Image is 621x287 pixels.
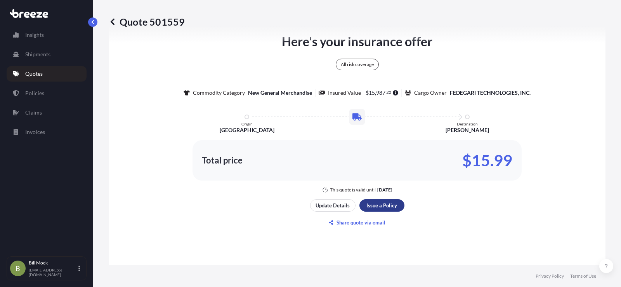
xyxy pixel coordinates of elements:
p: Policies [25,89,44,97]
a: Invoices [7,124,87,140]
p: [EMAIL_ADDRESS][DOMAIN_NAME] [29,268,77,277]
p: Origin [241,122,253,126]
a: Claims [7,105,87,120]
a: Policies [7,85,87,101]
span: 22 [387,91,391,94]
p: Update Details [316,202,350,209]
p: [PERSON_NAME] [446,126,489,134]
p: Shipments [25,50,50,58]
p: Cargo Owner [414,89,447,97]
a: Shipments [7,47,87,62]
span: 987 [376,90,385,96]
p: Claims [25,109,42,117]
a: Quotes [7,66,87,82]
p: Issue a Policy [366,202,397,209]
a: Terms of Use [570,273,596,279]
p: Quote 501559 [109,16,185,28]
p: Insights [25,31,44,39]
p: Destination [457,122,478,126]
p: Invoices [25,128,45,136]
p: Commodity Category [193,89,245,97]
p: New General Merchandise [248,89,312,97]
button: Issue a Policy [359,199,404,212]
button: Update Details [310,199,356,212]
p: [DATE] [377,187,392,193]
p: This quote is valid until [330,187,376,193]
p: Insured Value [328,89,361,97]
div: All risk coverage [336,59,379,70]
p: Share quote via email [337,219,385,226]
span: B [16,264,20,272]
p: Bill Mock [29,260,77,266]
a: Insights [7,27,87,43]
button: Share quote via email [310,216,404,229]
p: [GEOGRAPHIC_DATA] [220,126,274,134]
span: , [375,90,376,96]
p: Total price [202,157,243,164]
p: Quotes [25,70,43,78]
a: Privacy Policy [536,273,564,279]
span: $ [366,90,369,96]
p: FEDEGARI TECHNOLOGIES, INC. [450,89,531,97]
p: $15.99 [462,154,512,167]
span: 15 [369,90,375,96]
